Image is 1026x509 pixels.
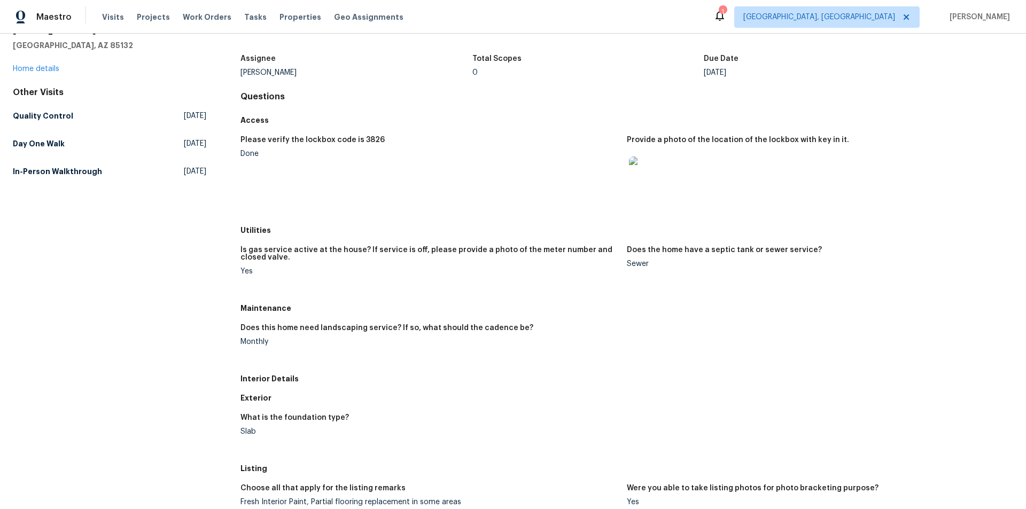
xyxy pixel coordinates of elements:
span: Geo Assignments [334,12,403,22]
span: Maestro [36,12,72,22]
a: Home details [13,65,59,73]
span: [GEOGRAPHIC_DATA], [GEOGRAPHIC_DATA] [743,12,895,22]
span: [PERSON_NAME] [945,12,1010,22]
h5: Quality Control [13,111,73,121]
h5: Due Date [704,55,739,62]
h5: Exterior [240,393,1013,403]
div: Done [240,150,618,158]
a: Day One Walk[DATE] [13,134,206,153]
div: [DATE] [704,69,936,76]
a: Quality Control[DATE] [13,106,206,126]
h5: Does the home have a septic tank or sewer service? [627,246,822,254]
span: Projects [137,12,170,22]
h5: Access [240,115,1013,126]
h5: In-Person Walkthrough [13,166,102,177]
h5: Choose all that apply for the listing remarks [240,484,406,492]
div: Sewer [627,260,1005,268]
div: Other Visits [13,87,206,98]
h5: Maintenance [240,303,1013,314]
h5: Assignee [240,55,276,62]
div: [PERSON_NAME] [240,69,472,76]
span: [DATE] [184,138,206,149]
h5: Were you able to take listing photos for photo bracketing purpose? [627,484,879,492]
h4: Questions [240,91,1013,102]
div: 0 [472,69,704,76]
h5: Interior Details [240,373,1013,384]
a: In-Person Walkthrough[DATE] [13,162,206,181]
h5: Listing [240,463,1013,474]
h5: Total Scopes [472,55,522,62]
h5: [GEOGRAPHIC_DATA], AZ 85132 [13,40,206,51]
h5: Does this home need landscaping service? If so, what should the cadence be? [240,324,533,332]
div: Slab [240,428,618,435]
div: 1 [719,6,726,17]
div: Yes [240,268,618,275]
div: Fresh Interior Paint, Partial flooring replacement in some areas [240,498,618,506]
h5: What is the foundation type? [240,414,349,421]
span: Work Orders [183,12,231,22]
h5: Please verify the lockbox code is 3826 [240,136,385,144]
span: Tasks [244,13,267,21]
span: [DATE] [184,111,206,121]
span: Visits [102,12,124,22]
div: Completed: to [240,21,1013,49]
h5: Day One Walk [13,138,65,149]
h5: Utilities [240,225,1013,236]
span: Properties [279,12,321,22]
h5: Is gas service active at the house? If service is off, please provide a photo of the meter number... [240,246,618,261]
span: [DATE] [184,166,206,177]
h5: Provide a photo of the location of the lockbox with key in it. [627,136,849,144]
div: Yes [627,498,1005,506]
div: Monthly [240,338,618,346]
